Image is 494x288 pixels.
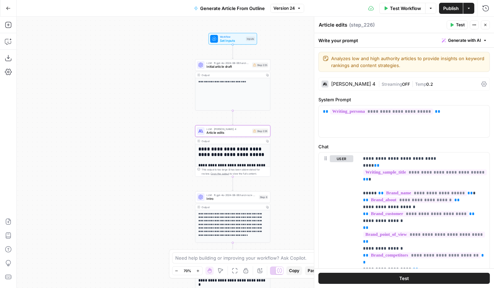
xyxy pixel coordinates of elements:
button: Generate with AI [439,36,490,45]
span: Paste [308,268,319,274]
div: This output is too large & has been abbreviated for review. to view the full content. [202,168,268,175]
g: Edge from step_226 to step_6 [232,177,233,191]
div: [PERSON_NAME] 4 [331,82,375,86]
button: Version 24 [270,4,304,13]
button: Generate Article From Outline [190,3,269,14]
button: Test Workflow [379,3,425,14]
span: Copy the output [211,172,229,175]
label: System Prompt [318,96,490,103]
span: ( step_226 ) [349,21,375,28]
div: Output [202,139,263,143]
span: LLM · [PERSON_NAME] 4 [206,127,250,131]
textarea: Analyzes low and high authority articles to provide insights on keyword rankings and content stra... [331,55,485,69]
span: Initial article draft [206,64,250,69]
div: Output [202,73,263,77]
button: Copy [286,266,302,275]
span: Streaming [382,82,402,87]
span: Generate with AI [448,37,481,44]
div: Step 6 [259,195,268,199]
span: Test [399,275,409,282]
button: user [330,155,353,162]
button: Test [318,273,490,284]
span: Intro [206,196,257,201]
span: Set Inputs [220,38,244,43]
span: LLM · ft:gpt-4o-2024-08-06:hard-rock-digital:nick-voice:C6PtFN2I [206,61,250,65]
span: LLM · ft:gpt-4o-2024-08-06:hard-rock-digital:nick-voice:C6PtFN2I [206,193,257,197]
span: Article edits [206,130,250,135]
textarea: Article edits [319,21,347,28]
span: 70% [184,268,191,273]
div: Write your prompt [314,33,494,47]
div: Step 226 [252,129,268,133]
div: Output [202,205,263,209]
label: Chat [318,143,490,150]
span: Version 24 [273,5,295,11]
div: Step 225 [252,63,268,67]
span: | [378,80,382,87]
button: Paste [305,266,322,275]
button: Test [447,20,468,29]
div: WorkflowSet InputsInputs [195,33,270,45]
span: Test [456,22,465,28]
div: Inputs [246,37,255,41]
span: Copy [289,268,299,274]
span: 0.2 [426,82,433,87]
span: OFF [402,82,410,87]
span: Generate Article From Outline [200,5,265,12]
g: Edge from step_225 to step_226 [232,111,233,125]
span: Workflow [220,35,244,38]
span: Temp [415,82,426,87]
button: Publish [439,3,463,14]
div: LLM · ft:gpt-4o-2024-08-06:hard-rock-digital:nick-voice:C6PtFN2IInitial article draftStep 225Outp... [195,59,270,111]
span: | [410,80,415,87]
g: Edge from start to step_225 [232,45,233,59]
span: Publish [443,5,459,12]
span: Test Workflow [390,5,421,12]
div: LLM · ft:gpt-4o-2024-08-06:hard-rock-digital:nick-voice:C6PtFN2IIntroStep 6Output**** **** **** *... [195,191,270,243]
